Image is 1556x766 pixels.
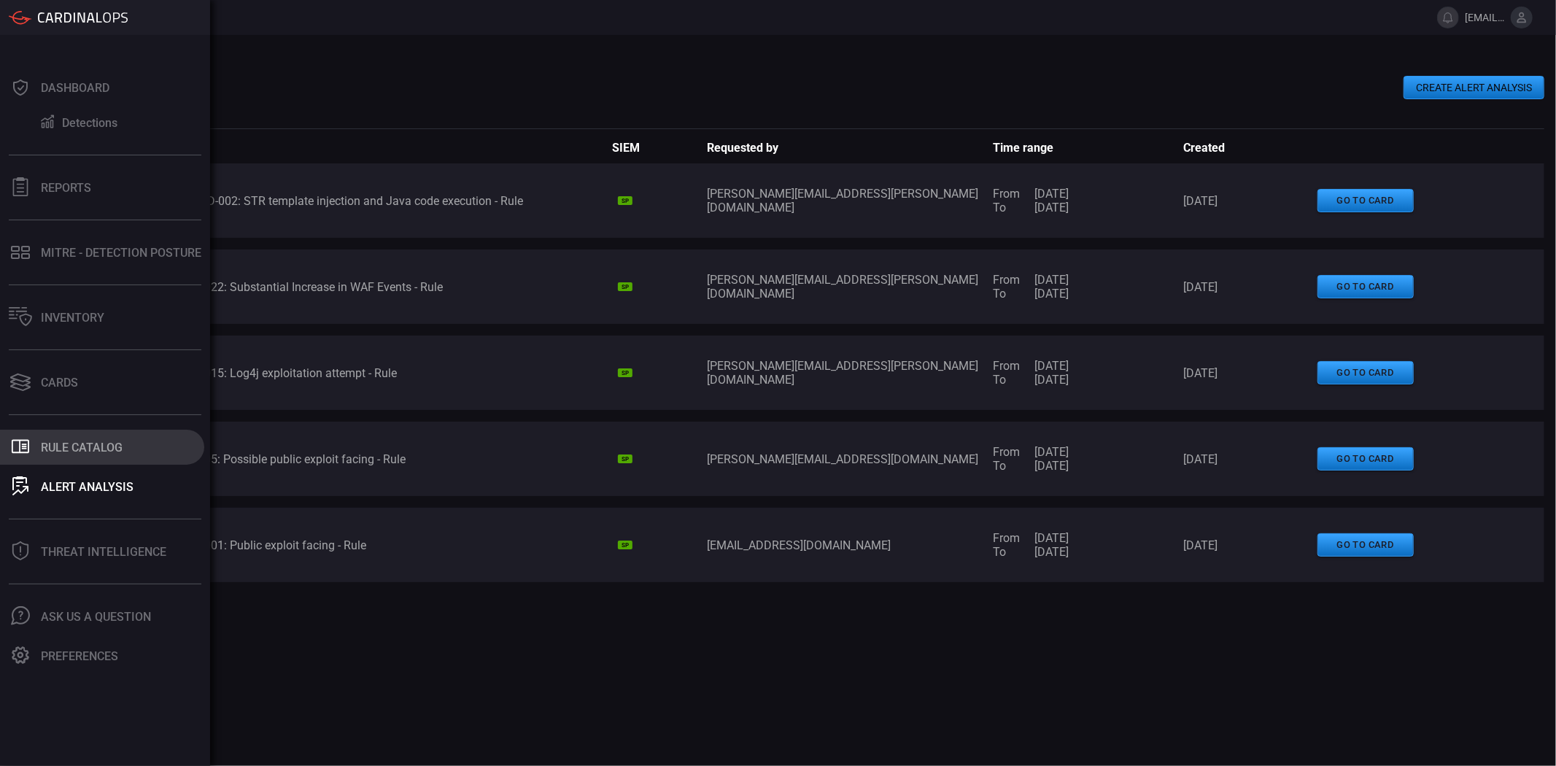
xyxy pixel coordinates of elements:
div: Threat - HTTPD-002: STR template injection and Java code execution - Rule [135,194,611,208]
div: SP [618,368,632,377]
span: [DATE] [1184,366,1317,380]
span: [PERSON_NAME][EMAIL_ADDRESS][PERSON_NAME][DOMAIN_NAME] [707,273,993,301]
div: SP [618,454,632,463]
span: [DATE] [1034,287,1069,301]
button: go to card [1317,275,1414,299]
span: From [993,531,1020,545]
span: [DATE] [1034,201,1069,214]
div: SP [618,282,632,291]
div: Threat - IPS-005: Possible public exploit facing - Rule [135,452,611,466]
div: Threat - WAF-022: Substantial Increase in WAF Events - Rule [135,280,611,294]
div: Threat Intelligence [41,545,166,559]
button: CREATE ALERT ANALYSIS [1404,76,1544,99]
span: [PERSON_NAME][EMAIL_ADDRESS][PERSON_NAME][DOMAIN_NAME] [707,359,993,387]
div: MITRE - Detection Posture [41,246,201,260]
span: To [993,459,1020,473]
span: From [993,445,1020,459]
span: [DATE] [1034,373,1069,387]
span: Requested by [707,141,993,155]
button: go to card [1317,447,1414,471]
span: [DATE] [1034,531,1069,545]
div: Rule Catalog [41,441,123,454]
span: [DATE] [1184,538,1317,552]
span: [DATE] [1184,452,1317,466]
div: Threat - WAF-001: Public exploit facing - Rule [135,538,611,552]
div: Cards [41,376,78,390]
span: [EMAIL_ADDRESS][DOMAIN_NAME] [707,538,993,552]
div: SP [618,196,632,205]
span: [DATE] [1184,280,1317,294]
span: [PERSON_NAME][EMAIL_ADDRESS][PERSON_NAME][DOMAIN_NAME] [707,187,993,214]
div: ALERT ANALYSIS [41,480,133,494]
span: To [993,287,1020,301]
button: go to card [1317,533,1414,557]
span: [DATE] [1034,459,1069,473]
span: [DATE] [1034,445,1069,459]
div: Detections [62,116,117,130]
span: [DATE] [1034,359,1069,373]
div: Dashboard [41,81,109,95]
span: To [993,201,1020,214]
span: [PERSON_NAME][EMAIL_ADDRESS][DOMAIN_NAME] [707,452,993,466]
div: Preferences [41,649,118,663]
span: [DATE] [1034,545,1069,559]
span: SIEM [612,141,708,155]
span: From [993,187,1020,201]
div: Threat - WAF-015: Log4j exploitation attempt - Rule [135,366,611,380]
span: Name [135,141,611,155]
span: To [993,373,1020,387]
span: Created [1184,141,1317,155]
button: go to card [1317,361,1414,385]
span: [DATE] [1184,194,1317,208]
div: Reports [41,181,91,195]
div: SP [618,541,632,549]
span: To [993,545,1020,559]
div: Ask Us A Question [41,610,151,624]
span: From [993,273,1020,287]
span: Time range [993,141,1183,155]
span: [EMAIL_ADDRESS][PERSON_NAME][DOMAIN_NAME] [1465,12,1505,23]
span: From [993,359,1020,373]
div: Inventory [41,311,104,325]
span: [DATE] [1034,187,1069,201]
h3: All Analysis ( 5 ) [70,99,1544,115]
button: go to card [1317,189,1414,213]
span: [DATE] [1034,273,1069,287]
